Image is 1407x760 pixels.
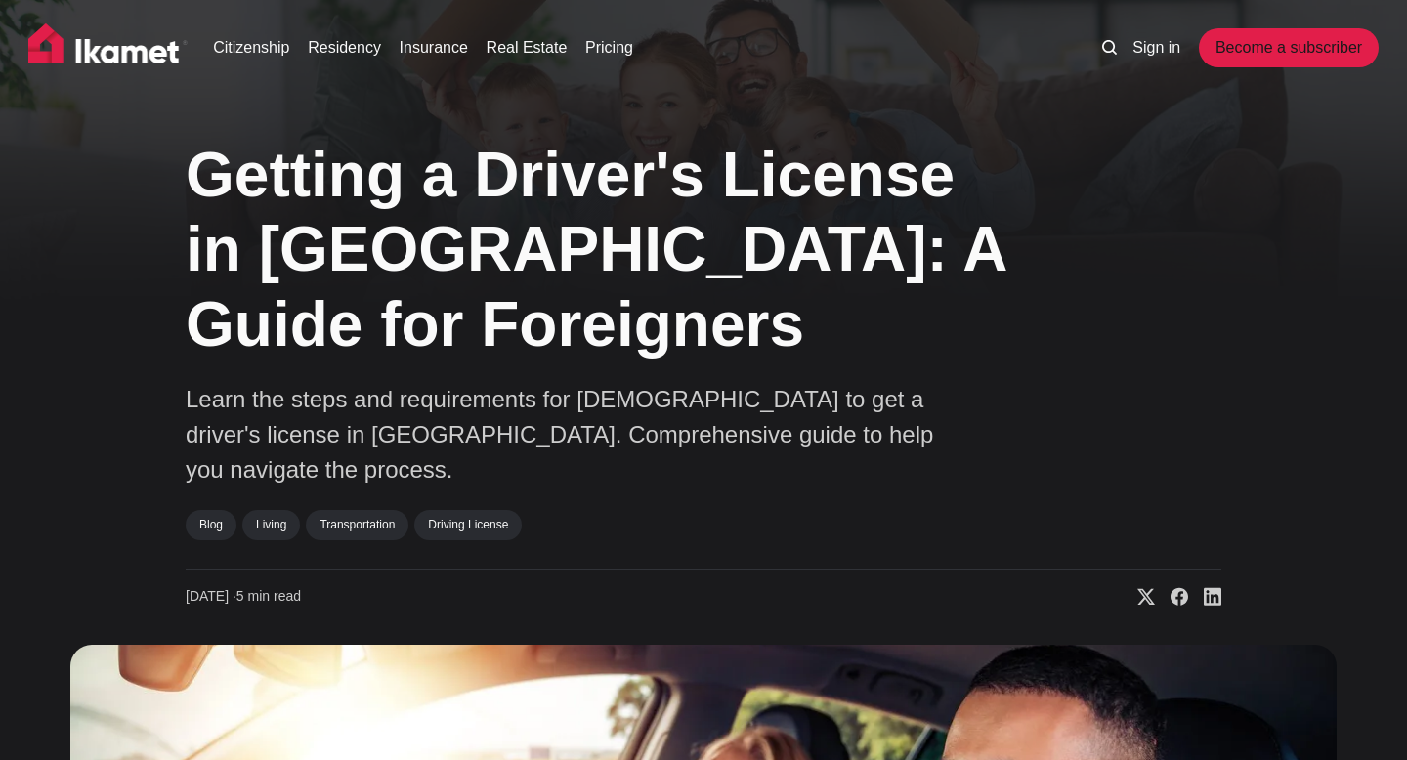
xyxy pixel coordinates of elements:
a: Real Estate [487,36,568,60]
a: Become a subscriber [1199,28,1379,67]
a: Transportation [306,510,408,539]
a: Share on Facebook [1155,587,1188,607]
img: Ikamet home [28,23,189,72]
a: Driving License [414,510,522,539]
time: 5 min read [186,587,301,607]
a: Pricing [585,36,633,60]
a: Sign in [1132,36,1180,60]
h1: Getting a Driver's License in [GEOGRAPHIC_DATA]: A Guide for Foreigners [186,138,1006,362]
a: Share on X [1122,587,1155,607]
a: Citizenship [213,36,289,60]
a: Living [242,510,300,539]
span: [DATE] ∙ [186,588,236,604]
a: Insurance [400,36,468,60]
p: Learn the steps and requirements for [DEMOGRAPHIC_DATA] to get a driver's license in [GEOGRAPHIC_... [186,382,948,487]
a: Residency [308,36,381,60]
a: Blog [186,510,236,539]
a: Share on Linkedin [1188,587,1221,607]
